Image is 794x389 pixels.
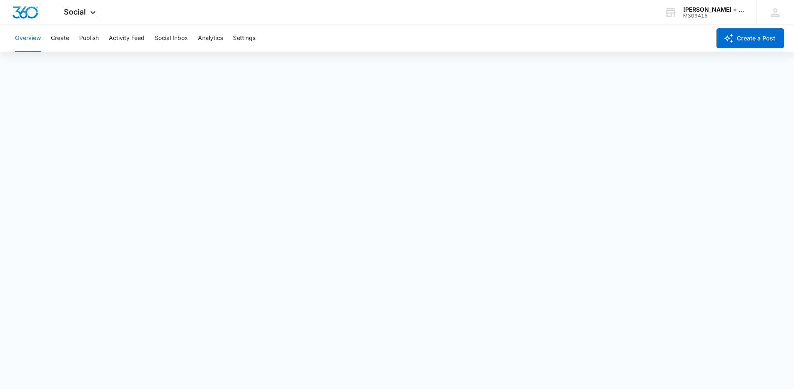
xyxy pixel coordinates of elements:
button: Analytics [198,25,223,52]
button: Overview [15,25,41,52]
button: Activity Feed [109,25,145,52]
button: Create a Post [716,28,784,48]
button: Settings [233,25,255,52]
button: Create [51,25,69,52]
button: Publish [79,25,99,52]
span: Social [64,7,86,16]
div: account name [683,6,744,13]
div: account id [683,13,744,19]
button: Social Inbox [155,25,188,52]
